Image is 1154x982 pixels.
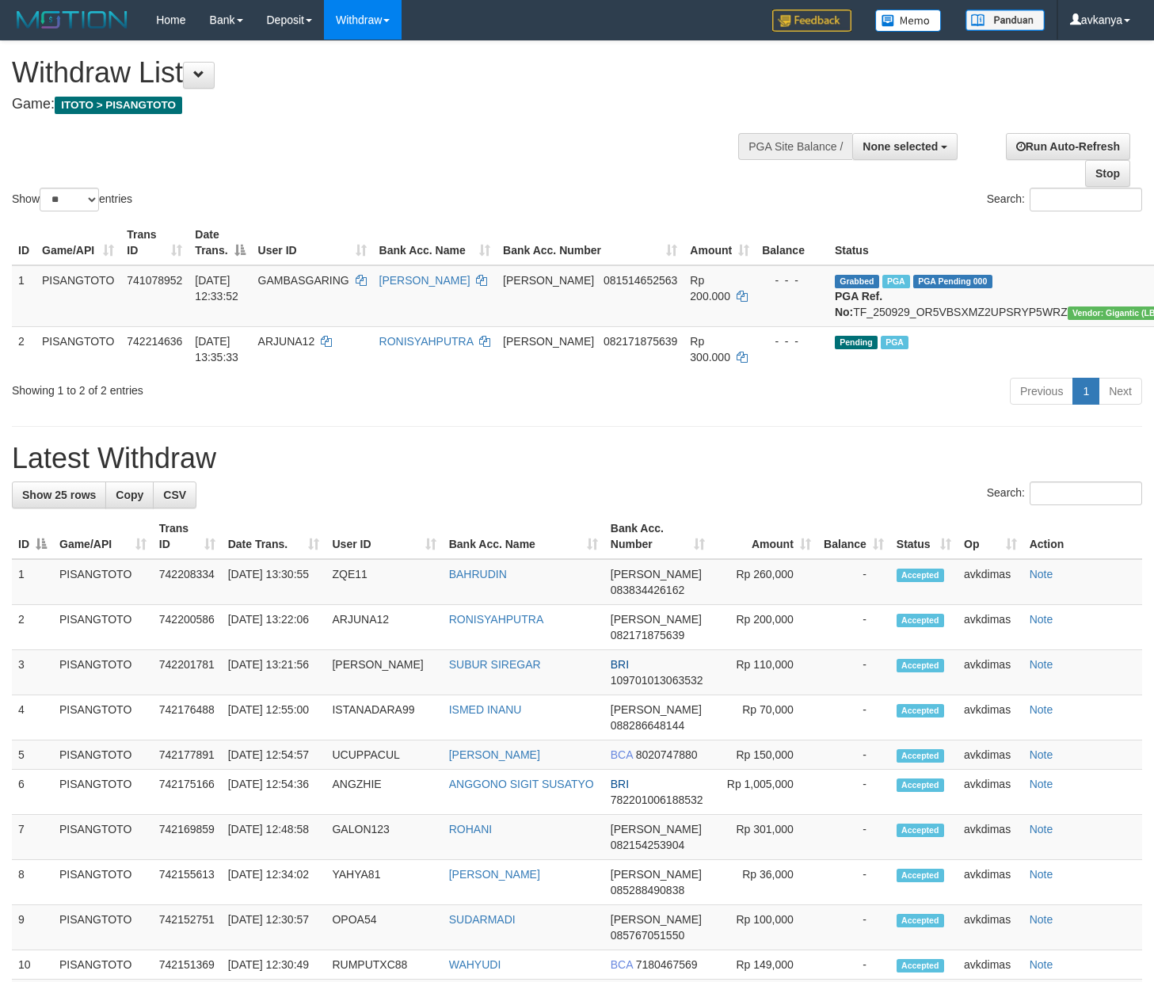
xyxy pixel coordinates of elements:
a: Stop [1085,160,1130,187]
a: Note [1030,703,1053,716]
a: Copy [105,481,154,508]
td: PISANGTOTO [53,740,153,770]
span: Accepted [897,749,944,763]
img: panduan.png [965,10,1045,31]
span: Pending [835,336,878,349]
a: Next [1099,378,1142,405]
a: Note [1030,568,1053,580]
span: Accepted [897,569,944,582]
td: Rp 100,000 [711,905,817,950]
a: [PERSON_NAME] [449,748,540,761]
td: - [817,905,890,950]
span: Copy 081514652563 to clipboard [604,274,677,287]
span: Copy 088286648144 to clipboard [611,719,684,732]
a: WAHYUDI [449,958,501,971]
td: avkdimas [958,815,1023,860]
td: [DATE] 12:48:58 [222,815,326,860]
td: PISANGTOTO [53,650,153,695]
span: Copy 082154253904 to clipboard [611,839,684,851]
td: [DATE] 13:21:56 [222,650,326,695]
span: BRI [611,658,629,671]
td: avkdimas [958,695,1023,740]
td: OPOA54 [326,905,442,950]
td: [DATE] 12:30:49 [222,950,326,980]
td: RUMPUTXC88 [326,950,442,980]
th: Balance [756,220,828,265]
td: [DATE] 12:34:02 [222,860,326,905]
span: Accepted [897,959,944,972]
td: - [817,740,890,770]
span: [PERSON_NAME] [611,568,702,580]
td: [DATE] 12:30:57 [222,905,326,950]
th: ID: activate to sort column descending [12,514,53,559]
td: 742169859 [153,815,222,860]
td: GALON123 [326,815,442,860]
th: Balance: activate to sort column ascending [817,514,890,559]
a: ISMED INANU [449,703,522,716]
td: [PERSON_NAME] [326,650,442,695]
span: None selected [863,140,938,153]
th: Action [1023,514,1142,559]
td: - [817,650,890,695]
td: avkdimas [958,770,1023,815]
td: 742175166 [153,770,222,815]
span: Grabbed [835,275,879,288]
h1: Withdraw List [12,57,753,89]
span: Copy 085288490838 to clipboard [611,884,684,896]
td: ANGZHIE [326,770,442,815]
td: PISANGTOTO [36,326,120,371]
a: ROHANI [449,823,492,835]
span: [DATE] 13:35:33 [195,335,238,363]
span: Accepted [897,614,944,627]
td: Rp 150,000 [711,740,817,770]
td: 6 [12,770,53,815]
td: PISANGTOTO [53,905,153,950]
td: 4 [12,695,53,740]
a: Note [1030,613,1053,626]
th: Bank Acc. Number: activate to sort column ascending [497,220,684,265]
td: [DATE] 12:55:00 [222,695,326,740]
img: MOTION_logo.png [12,8,132,32]
td: avkdimas [958,950,1023,980]
td: [DATE] 12:54:57 [222,740,326,770]
th: Op: activate to sort column ascending [958,514,1023,559]
td: 10 [12,950,53,980]
div: PGA Site Balance / [738,133,852,160]
a: Show 25 rows [12,481,106,508]
a: Run Auto-Refresh [1006,133,1130,160]
div: - - - [762,272,822,288]
td: 5 [12,740,53,770]
td: 9 [12,905,53,950]
th: Status: activate to sort column ascending [890,514,958,559]
span: Accepted [897,778,944,792]
span: Marked by avkanya [881,336,908,349]
td: UCUPPACUL [326,740,442,770]
td: Rp 1,005,000 [711,770,817,815]
span: 742214636 [127,335,182,348]
td: 1 [12,559,53,605]
th: User ID: activate to sort column ascending [252,220,373,265]
th: Date Trans.: activate to sort column descending [189,220,251,265]
span: BRI [611,778,629,790]
th: User ID: activate to sort column ascending [326,514,442,559]
img: Button%20Memo.svg [875,10,942,32]
td: 742176488 [153,695,222,740]
span: CSV [163,489,186,501]
td: - [817,695,890,740]
td: PISANGTOTO [53,860,153,905]
a: Note [1030,658,1053,671]
th: Trans ID: activate to sort column ascending [120,220,189,265]
a: Note [1030,913,1053,926]
td: [DATE] 12:54:36 [222,770,326,815]
input: Search: [1030,481,1142,505]
h1: Latest Withdraw [12,443,1142,474]
td: - [817,605,890,650]
th: Date Trans.: activate to sort column ascending [222,514,326,559]
button: None selected [852,133,958,160]
span: Show 25 rows [22,489,96,501]
span: GAMBASGARING [258,274,349,287]
span: Accepted [897,659,944,672]
span: Copy [116,489,143,501]
span: Copy 082171875639 to clipboard [604,335,677,348]
td: - [817,770,890,815]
